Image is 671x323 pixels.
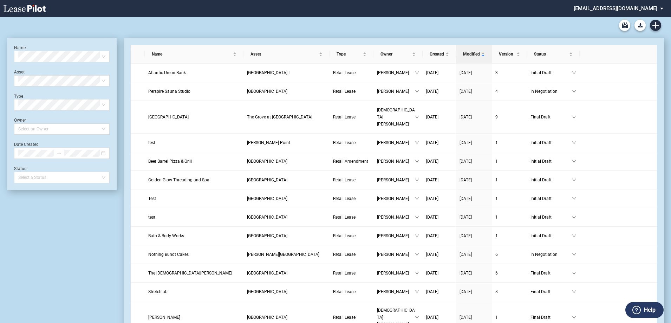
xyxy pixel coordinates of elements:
[460,176,488,183] a: [DATE]
[460,270,488,277] a: [DATE]
[247,89,287,94] span: Park West Village II
[625,302,664,318] button: Help
[243,45,330,64] th: Asset
[148,289,168,294] span: Stretchlab
[333,232,370,239] a: Retail Lease
[426,215,438,220] span: [DATE]
[423,45,456,64] th: Created
[152,51,232,58] span: Name
[247,214,326,221] a: [GEOGRAPHIC_DATA]
[572,271,576,275] span: down
[495,177,498,182] span: 1
[572,315,576,319] span: down
[247,69,326,76] a: [GEOGRAPHIC_DATA] I
[333,251,370,258] a: Retail Lease
[247,140,290,145] span: Hanes Point
[247,232,326,239] a: [GEOGRAPHIC_DATA]
[247,70,289,75] span: Park West Village I
[57,151,61,156] span: swap-right
[14,118,26,123] label: Owner
[148,214,240,221] a: test
[460,289,472,294] span: [DATE]
[572,234,576,238] span: down
[377,158,415,165] span: [PERSON_NAME]
[530,176,572,183] span: Initial Draft
[650,20,661,31] a: Create new document
[495,159,498,164] span: 1
[333,271,356,276] span: Retail Lease
[456,45,492,64] th: Modified
[337,51,361,58] span: Type
[426,140,438,145] span: [DATE]
[415,315,419,319] span: down
[333,315,356,320] span: Retail Lease
[495,195,523,202] a: 1
[527,45,580,64] th: Status
[460,177,472,182] span: [DATE]
[426,176,452,183] a: [DATE]
[333,314,370,321] a: Retail Lease
[247,233,287,238] span: Cross Creek
[247,114,326,121] a: The Grove at [GEOGRAPHIC_DATA]
[247,139,326,146] a: [PERSON_NAME] Point
[530,69,572,76] span: Initial Draft
[495,315,498,320] span: 1
[572,196,576,201] span: down
[426,159,438,164] span: [DATE]
[495,271,498,276] span: 6
[57,151,61,156] span: to
[250,51,318,58] span: Asset
[415,141,419,145] span: down
[530,88,572,95] span: In Negotiation
[495,89,498,94] span: 4
[530,214,572,221] span: Initial Draft
[148,139,240,146] a: test
[14,142,39,147] label: Date Created
[415,196,419,201] span: down
[247,252,319,257] span: Hartwell Village
[377,106,415,128] span: [DEMOGRAPHIC_DATA][PERSON_NAME]
[460,139,488,146] a: [DATE]
[495,215,498,220] span: 1
[426,89,438,94] span: [DATE]
[426,252,438,257] span: [DATE]
[148,315,180,320] span: Eloise
[333,288,370,295] a: Retail Lease
[426,69,452,76] a: [DATE]
[495,70,498,75] span: 3
[634,20,646,31] button: Download Blank Form
[460,252,472,257] span: [DATE]
[148,215,155,220] span: test
[572,89,576,93] span: down
[460,159,472,164] span: [DATE]
[330,45,373,64] th: Type
[148,89,190,94] span: Perspire Sauna Studio
[415,252,419,257] span: down
[247,315,287,320] span: Park West Village III
[460,140,472,145] span: [DATE]
[148,195,240,202] a: Test
[530,270,572,277] span: Final Draft
[14,45,26,50] label: Name
[495,69,523,76] a: 3
[495,88,523,95] a: 4
[247,177,287,182] span: Stone Creek Village
[333,114,370,121] a: Retail Lease
[415,89,419,93] span: down
[377,251,415,258] span: [PERSON_NAME]
[460,69,488,76] a: [DATE]
[460,232,488,239] a: [DATE]
[333,159,368,164] span: Retail Amendment
[495,270,523,277] a: 6
[247,289,287,294] span: StoneRidge Plaza
[247,115,312,119] span: The Grove at Towne Center
[460,88,488,95] a: [DATE]
[333,215,356,220] span: Retail Lease
[333,88,370,95] a: Retail Lease
[572,115,576,119] span: down
[460,114,488,121] a: [DATE]
[247,215,287,220] span: Easton Square
[333,177,356,182] span: Retail Lease
[460,315,472,320] span: [DATE]
[333,195,370,202] a: Retail Lease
